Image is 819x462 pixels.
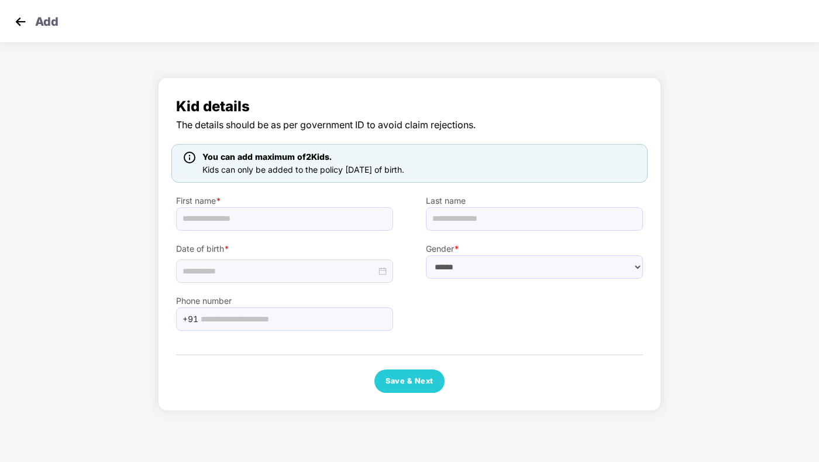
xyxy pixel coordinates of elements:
img: svg+xml;base64,PHN2ZyB4bWxucz0iaHR0cDovL3d3dy53My5vcmcvMjAwMC9zdmciIHdpZHRoPSIzMCIgaGVpZ2h0PSIzMC... [12,13,29,30]
span: +91 [183,310,198,328]
p: Add [35,13,58,27]
label: Phone number [176,295,393,307]
label: First name [176,194,393,207]
span: The details should be as per government ID to avoid claim rejections. [176,118,643,132]
button: Save & Next [374,369,445,393]
label: Gender [426,242,643,255]
span: Kid details [176,95,643,118]
span: Kids can only be added to the policy [DATE] of birth. [202,165,404,174]
span: You can add maximum of 2 Kids. [202,152,332,162]
img: icon [184,152,195,163]
label: Date of birth [176,242,393,255]
label: Last name [426,194,643,207]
